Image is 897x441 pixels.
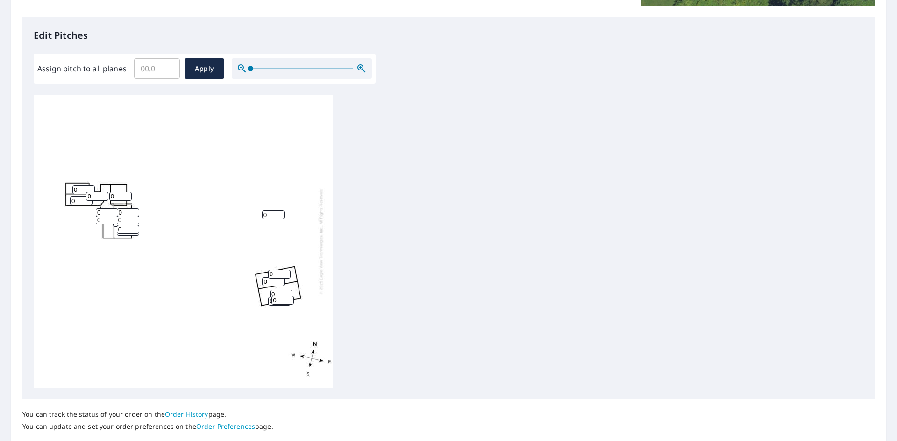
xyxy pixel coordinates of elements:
button: Apply [185,58,224,79]
span: Apply [192,63,217,75]
p: You can update and set your order preferences on the page. [22,422,273,431]
label: Assign pitch to all planes [37,63,127,74]
a: Order Preferences [196,422,255,431]
p: Edit Pitches [34,28,863,42]
p: You can track the status of your order on the page. [22,410,273,419]
a: Order History [165,410,208,419]
input: 00.0 [134,56,180,82]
